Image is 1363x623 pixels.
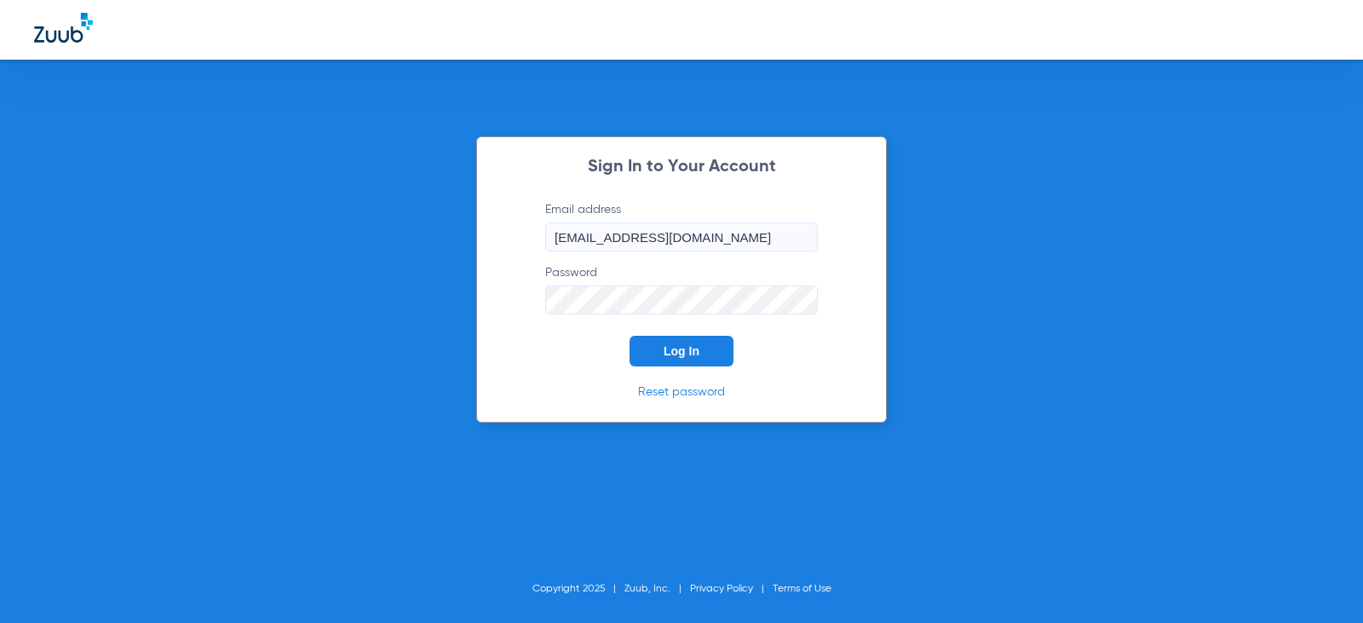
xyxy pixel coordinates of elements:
[773,584,831,594] a: Terms of Use
[34,13,93,43] img: Zuub Logo
[624,580,690,597] li: Zuub, Inc.
[545,222,818,251] input: Email address
[545,286,818,314] input: Password
[545,264,818,314] label: Password
[664,344,699,358] span: Log In
[520,159,843,176] h2: Sign In to Your Account
[630,336,733,366] button: Log In
[545,201,818,251] label: Email address
[532,580,624,597] li: Copyright 2025
[690,584,753,594] a: Privacy Policy
[638,386,725,398] a: Reset password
